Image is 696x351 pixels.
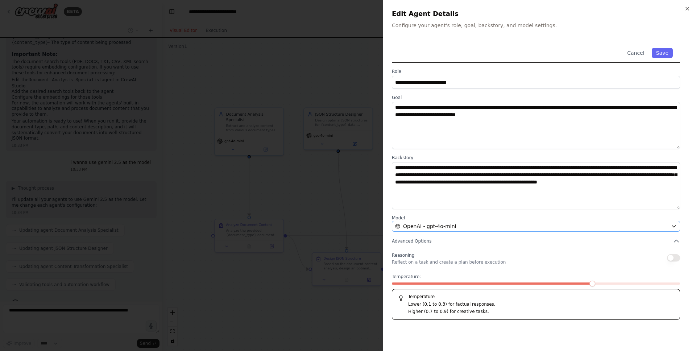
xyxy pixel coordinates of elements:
p: Reflect on a task and create a plan before execution [392,259,506,265]
p: Configure your agent's role, goal, backstory, and model settings. [392,22,687,29]
label: Goal [392,95,680,100]
button: OpenAI - gpt-4o-mini [392,221,680,232]
button: Cancel [623,48,649,58]
span: OpenAI - gpt-4o-mini [403,223,456,230]
p: Higher (0.7 to 0.9) for creative tasks. [408,308,674,315]
p: Lower (0.1 to 0.3) for factual responses. [408,301,674,308]
button: Save [652,48,673,58]
label: Role [392,69,680,74]
span: Reasoning [392,253,414,258]
label: Backstory [392,155,680,161]
h5: Temperature [398,294,674,300]
h2: Edit Agent Details [392,9,687,19]
button: Advanced Options [392,238,680,245]
label: Model [392,215,680,221]
span: Temperature: [392,274,421,280]
span: Advanced Options [392,238,431,244]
